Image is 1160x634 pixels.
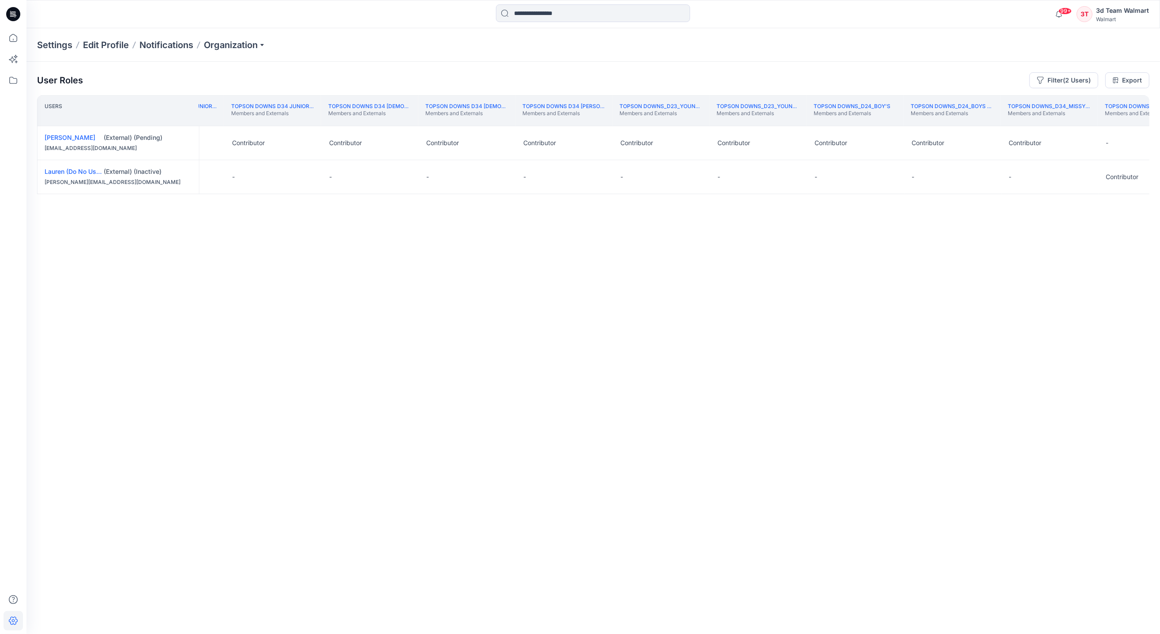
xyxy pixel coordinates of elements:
[523,173,526,181] p: -
[329,139,362,147] p: Contributor
[426,139,459,147] p: Contributor
[1008,110,1091,117] p: Members and Externals
[104,133,192,142] div: (External) (Pending)
[1106,139,1108,147] p: -
[717,103,831,109] a: Topson Downs_D23_Young Men's Tops
[328,110,411,117] p: Members and Externals
[104,167,192,176] div: (External) (Inactive)
[45,134,95,141] a: [PERSON_NAME]
[37,75,83,86] p: User Roles
[45,144,192,153] div: [EMAIL_ADDRESS][DOMAIN_NAME]
[83,39,129,51] a: Edit Profile
[620,139,653,147] p: Contributor
[1105,72,1149,88] a: Export
[1106,173,1138,181] p: Contributor
[1077,6,1092,22] div: 3T
[37,39,72,51] p: Settings
[912,139,944,147] p: Contributor
[911,103,1002,109] a: Topson Downs_D24_Boys Tops
[815,139,847,147] p: Contributor
[814,110,890,117] p: Members and Externals
[232,173,235,181] p: -
[619,110,702,117] p: Members and Externals
[522,110,605,117] p: Members and Externals
[523,139,556,147] p: Contributor
[1029,72,1098,88] button: Filter(2 Users)
[1096,16,1149,23] div: Walmart
[425,103,582,109] a: Topson Downs D34 [DEMOGRAPHIC_DATA] Woven Tops
[522,103,624,109] a: Topson Downs D34 [PERSON_NAME]
[1096,5,1149,16] div: 3d Team Walmart
[911,110,994,117] p: Members and Externals
[426,173,429,181] p: -
[425,110,508,117] p: Members and Externals
[45,178,192,187] div: [PERSON_NAME][EMAIL_ADDRESS][DOMAIN_NAME]
[45,103,62,119] p: Users
[329,173,332,181] p: -
[717,110,800,117] p: Members and Externals
[45,168,154,175] a: Lauren (Do No Use) [PERSON_NAME]
[619,103,746,109] a: Topson Downs_D23_Young Men's Bottoms
[717,173,720,181] p: -
[1059,8,1072,15] span: 99+
[1009,139,1041,147] p: Contributor
[231,103,329,109] a: Topson Downs D34 Juniors Tops
[815,173,817,181] p: -
[1008,103,1115,109] a: Topson Downs_D34_Missy Knit Tops
[232,139,265,147] p: Contributor
[231,110,314,117] p: Members and Externals
[814,103,890,109] a: Topson Downs_D24_Boy's
[717,139,750,147] p: Contributor
[912,173,914,181] p: -
[328,103,473,109] a: Topson Downs D34 [DEMOGRAPHIC_DATA] Dresses
[139,39,193,51] a: Notifications
[620,173,623,181] p: -
[1009,173,1011,181] p: -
